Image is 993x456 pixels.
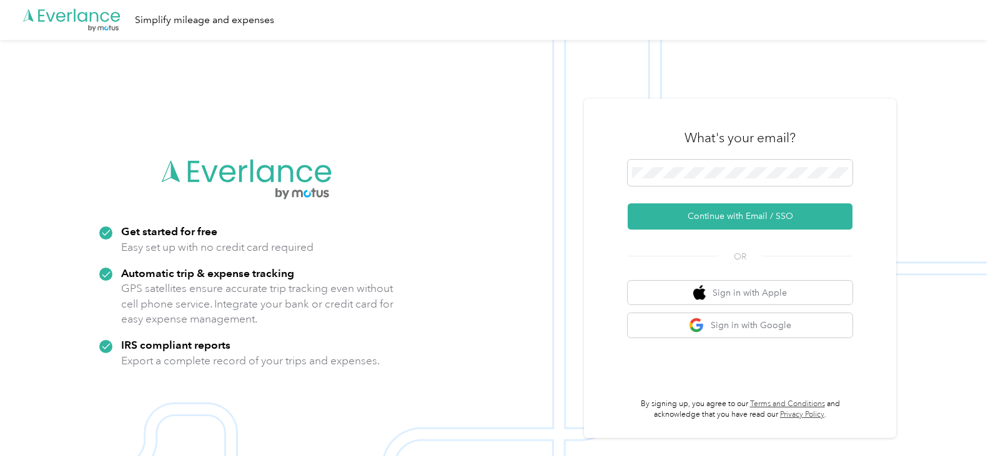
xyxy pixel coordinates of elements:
[121,353,380,369] p: Export a complete record of your trips and expenses.
[780,410,824,419] a: Privacy Policy
[121,281,394,327] p: GPS satellites ensure accurate trip tracking even without cell phone service. Integrate your bank...
[718,250,762,263] span: OR
[135,12,274,28] div: Simplify mileage and expenses
[684,129,796,147] h3: What's your email?
[628,203,852,230] button: Continue with Email / SSO
[121,225,217,238] strong: Get started for free
[689,318,704,333] img: google logo
[923,386,993,456] iframe: Everlance-gr Chat Button Frame
[628,313,852,337] button: google logoSign in with Google
[121,266,294,279] strong: Automatic trip & expense tracking
[693,285,706,301] img: apple logo
[121,240,314,255] p: Easy set up with no credit card required
[628,281,852,305] button: apple logoSign in with Apple
[628,399,852,420] p: By signing up, you agree to our and acknowledge that you have read our .
[121,338,230,351] strong: IRS compliant reports
[750,399,825,409] a: Terms and Conditions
